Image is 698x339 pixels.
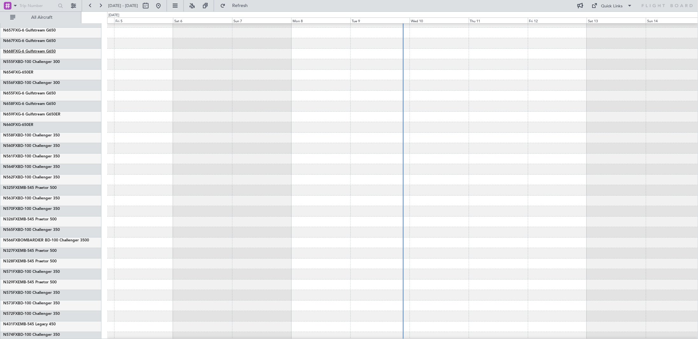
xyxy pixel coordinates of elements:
[3,71,18,74] span: N654FX
[3,134,60,137] a: N558FXBD-100 Challenger 350
[3,186,57,190] a: N325FXEMB-545 Praetor 500
[3,333,18,337] span: N574FX
[3,155,60,158] a: N561FXBD-100 Challenger 350
[3,155,18,158] span: N561FX
[3,197,18,200] span: N563FX
[3,249,57,253] a: N327FXEMB-545 Praetor 500
[3,312,60,316] a: N572FXBD-100 Challenger 350
[3,165,18,169] span: N564FX
[3,228,60,232] a: N565FXBD-100 Challenger 350
[3,218,18,221] span: N326FX
[17,15,67,20] span: All Aircraft
[3,228,18,232] span: N565FX
[601,3,623,10] div: Quick Links
[3,165,60,169] a: N564FXBD-100 Challenger 350
[3,280,18,284] span: N329FX
[410,17,469,23] div: Wed 10
[3,144,18,148] span: N560FX
[3,322,18,326] span: N431FX
[217,1,255,11] button: Refresh
[3,71,33,74] a: N654FXG-650ER
[587,17,646,23] div: Sat 13
[350,17,410,23] div: Tue 9
[3,123,33,127] a: N660FXG-650ER
[3,312,18,316] span: N572FX
[3,186,18,190] span: N325FX
[227,3,253,8] span: Refresh
[3,197,60,200] a: N563FXBD-100 Challenger 350
[3,322,56,326] a: N431FXEMB-545 Legacy 450
[3,291,60,295] a: N575FXBD-100 Challenger 350
[3,291,18,295] span: N575FX
[3,333,60,337] a: N574FXBD-100 Challenger 350
[3,207,60,211] a: N570FXBD-100 Challenger 350
[3,102,18,106] span: N658FX
[108,13,119,18] div: [DATE]
[3,102,56,106] a: N658FXG-6 Gulfstream G650
[3,81,60,85] a: N556FXBD-100 Challenger 300
[3,280,57,284] a: N329FXEMB-545 Praetor 500
[3,301,60,305] a: N573FXBD-100 Challenger 350
[528,17,587,23] div: Fri 12
[3,239,18,242] span: N566FX
[3,176,18,179] span: N562FX
[3,113,60,116] a: N659FXG-6 Gulfstream G650ER
[3,113,18,116] span: N659FX
[3,39,18,43] span: N667FX
[3,60,18,64] span: N555FX
[3,249,18,253] span: N327FX
[3,81,18,85] span: N556FX
[3,50,18,53] span: N668FX
[3,50,56,53] a: N668FXG-6 Gulfstream G650
[3,239,89,242] a: N566FXBOMBARDIER BD-100 Challenger 3500
[173,17,232,23] div: Sat 6
[3,176,60,179] a: N562FXBD-100 Challenger 350
[114,17,173,23] div: Fri 5
[3,92,18,95] span: N655FX
[3,259,18,263] span: N328FX
[19,1,55,10] input: Trip Number
[3,123,18,127] span: N660FX
[589,1,636,11] button: Quick Links
[3,218,57,221] a: N326FXEMB-545 Praetor 500
[232,17,291,23] div: Sun 7
[3,144,60,148] a: N560FXBD-100 Challenger 350
[3,29,56,32] a: N657FXG-6 Gulfstream G650
[3,92,56,95] a: N655FXG-6 Gulfstream G650
[3,134,18,137] span: N558FX
[7,12,69,23] button: All Aircraft
[3,29,18,32] span: N657FX
[3,301,18,305] span: N573FX
[3,259,57,263] a: N328FXEMB-545 Praetor 500
[469,17,528,23] div: Thu 11
[108,3,138,9] span: [DATE] - [DATE]
[291,17,350,23] div: Mon 8
[3,207,18,211] span: N570FX
[3,60,60,64] a: N555FXBD-100 Challenger 300
[3,270,18,274] span: N571FX
[3,270,60,274] a: N571FXBD-100 Challenger 350
[3,39,56,43] a: N667FXG-6 Gulfstream G650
